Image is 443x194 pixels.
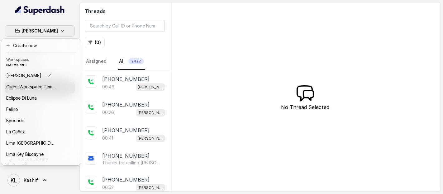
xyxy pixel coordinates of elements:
[6,128,26,136] p: La Cañita
[6,72,41,79] p: [PERSON_NAME]
[6,106,18,113] p: Felino
[6,117,24,124] p: Kyochon
[6,139,56,147] p: Lima [GEOGRAPHIC_DATA]
[6,151,44,158] p: Lima Key Biscayne
[6,61,27,68] p: Baires Grill
[6,162,35,169] p: Mojitos Bistro
[2,54,80,64] header: Workspaces
[22,27,58,35] p: [PERSON_NAME]
[6,94,37,102] p: Eclipse Di Luna
[2,40,80,51] button: Create new
[5,25,75,37] button: [PERSON_NAME]
[6,83,56,91] p: Client Workspace Template
[1,39,81,165] div: [PERSON_NAME]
